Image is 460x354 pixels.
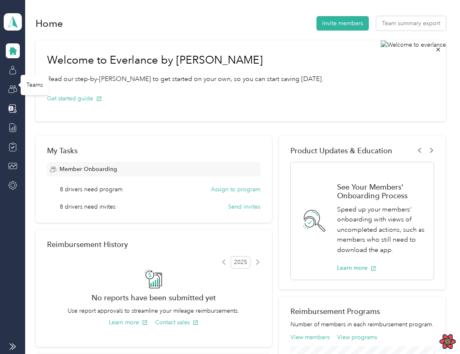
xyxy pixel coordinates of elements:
div: My Tasks [47,146,260,155]
button: Get started guide [47,94,102,103]
button: Assign to program [211,185,260,194]
button: Open React Query Devtools [439,333,456,350]
span: Member Onboarding [59,165,117,173]
button: Learn more [109,318,148,327]
h1: See Your Members' Onboarding Process [337,183,425,200]
button: Contact sales [155,318,198,327]
img: Welcome to everlance [381,40,446,121]
button: Learn more [337,264,376,272]
span: Product Updates & Education [290,146,392,155]
p: Number of members in each reimbursement program. [290,320,434,329]
button: Send invites [228,202,260,211]
button: Team summary export [376,16,446,31]
span: 8 drivers need program [60,185,123,194]
button: Invite members [316,16,369,31]
p: Use report approvals to streamline your mileage reimbursements. [47,306,260,315]
div: Teams [21,75,49,95]
span: 2025 [231,256,250,268]
p: Speed up your members' onboarding with views of uncompleted actions, such as members who still ne... [337,204,425,255]
iframe: Everlance-gr Chat Button Frame [414,308,460,354]
h2: Reimbursement History [47,240,128,249]
h1: Home [35,19,63,28]
h2: No reports have been submitted yet [47,293,260,302]
h1: Welcome to Everlance by [PERSON_NAME] [47,54,323,67]
p: Read our step-by-[PERSON_NAME] to get started on your own, so you can start saving [DATE]. [47,74,323,84]
button: View members [290,333,330,342]
button: View programs [337,333,377,342]
span: 8 drivers need invites [60,202,116,211]
h2: Reimbursement Programs [290,307,434,316]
